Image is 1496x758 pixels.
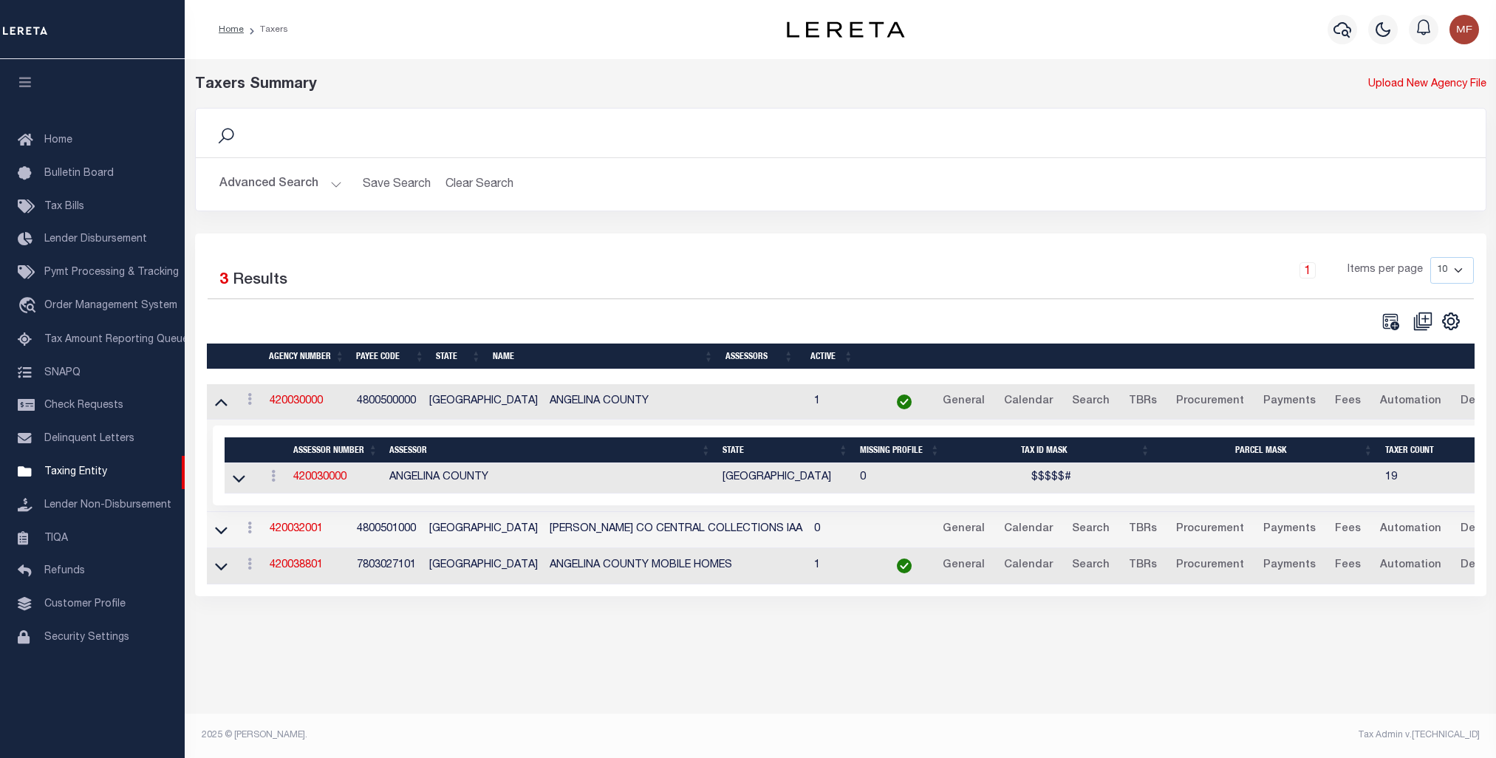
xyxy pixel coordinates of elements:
td: 1 [808,548,878,584]
a: Fees [1328,554,1367,578]
li: Taxers [244,23,288,36]
a: TBRs [1122,390,1164,414]
th: Tax ID Mask: activate to sort column ascending [946,437,1156,463]
a: General [936,518,991,542]
a: Calendar [997,518,1059,542]
a: Fees [1328,390,1367,414]
a: Search [1065,518,1116,542]
th: Assessor Number: activate to sort column ascending [287,437,383,463]
td: [GEOGRAPHIC_DATA] [423,384,544,420]
div: 2025 © [PERSON_NAME]. [191,728,841,742]
button: Save Search [354,170,440,199]
img: check-icon-green.svg [897,559,912,573]
span: 3 [219,273,228,288]
a: Automation [1373,518,1448,542]
th: State: activate to sort column ascending [430,344,487,369]
span: $$$$$# [1031,472,1071,482]
a: Search [1065,554,1116,578]
span: Check Requests [44,400,123,411]
img: check-icon-green.svg [897,395,912,409]
a: Payments [1257,518,1322,542]
span: Customer Profile [44,599,126,610]
a: Procurement [1169,390,1251,414]
span: TIQA [44,533,68,543]
img: svg+xml;base64,PHN2ZyB4bWxucz0iaHR0cDovL3d3dy53My5vcmcvMjAwMC9zdmciIHBvaW50ZXItZXZlbnRzPSJub25lIi... [1449,15,1479,44]
span: Home [44,135,72,146]
span: Items per page [1348,262,1423,279]
a: Calendar [997,554,1059,578]
td: 7803027101 [351,548,424,584]
a: Procurement [1169,518,1251,542]
span: Order Management System [44,301,177,311]
span: Taxing Entity [44,467,107,477]
span: Refunds [44,566,85,576]
a: TBRs [1122,518,1164,542]
a: General [936,390,991,414]
td: 0 [854,463,946,494]
a: Procurement [1169,554,1251,578]
th: Agency Number: activate to sort column ascending [263,344,350,369]
a: 420032001 [270,524,323,534]
span: Lender Non-Disbursement [44,500,171,511]
th: State: activate to sort column ascending [717,437,854,463]
span: Lender Disbursement [44,234,147,245]
a: Calendar [997,390,1059,414]
th: Assessors: activate to sort column ascending [720,344,799,369]
i: travel_explore [18,297,41,316]
button: Advanced Search [219,170,342,199]
td: ANGELINA COUNTY [383,463,717,494]
span: SNAPQ [44,367,81,378]
a: Automation [1373,554,1448,578]
span: Tax Amount Reporting Queue [44,335,188,345]
th: Payee Code: activate to sort column ascending [350,344,430,369]
span: Tax Bills [44,202,84,212]
div: Tax Admin v.[TECHNICAL_ID] [852,728,1480,742]
a: 1 [1299,262,1316,279]
a: General [936,554,991,578]
a: 420030000 [293,472,346,482]
td: 4800500000 [351,384,424,420]
a: Payments [1257,390,1322,414]
a: Fees [1328,518,1367,542]
a: Payments [1257,554,1322,578]
th: Active: activate to sort column ascending [799,344,859,369]
a: Home [219,25,244,34]
th: Missing Profile: activate to sort column ascending [854,437,946,463]
a: 420038801 [270,560,323,570]
a: Upload New Agency File [1368,77,1486,93]
button: Clear Search [440,170,520,199]
td: [GEOGRAPHIC_DATA] [423,512,544,548]
a: TBRs [1122,554,1164,578]
img: logo-dark.svg [787,21,905,38]
td: 4800501000 [351,512,424,548]
td: ANGELINA COUNTY [544,384,808,420]
label: Results [233,269,287,293]
td: 0 [808,512,878,548]
td: [GEOGRAPHIC_DATA] [717,463,854,494]
a: Search [1065,390,1116,414]
td: [PERSON_NAME] CO CENTRAL COLLECTIONS IAA [544,512,808,548]
div: Taxers Summary [195,74,1158,96]
a: Automation [1373,390,1448,414]
td: 1 [808,384,878,420]
th: Name: activate to sort column ascending [487,344,720,369]
th: Assessor: activate to sort column ascending [383,437,717,463]
span: Security Settings [44,632,129,643]
span: Bulletin Board [44,168,114,179]
td: [GEOGRAPHIC_DATA] [423,548,544,584]
th: Parcel Mask: activate to sort column ascending [1156,437,1379,463]
span: Pymt Processing & Tracking [44,267,179,278]
td: ANGELINA COUNTY MOBILE HOMES [544,548,808,584]
span: Delinquent Letters [44,434,134,444]
a: 420030000 [270,396,323,406]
